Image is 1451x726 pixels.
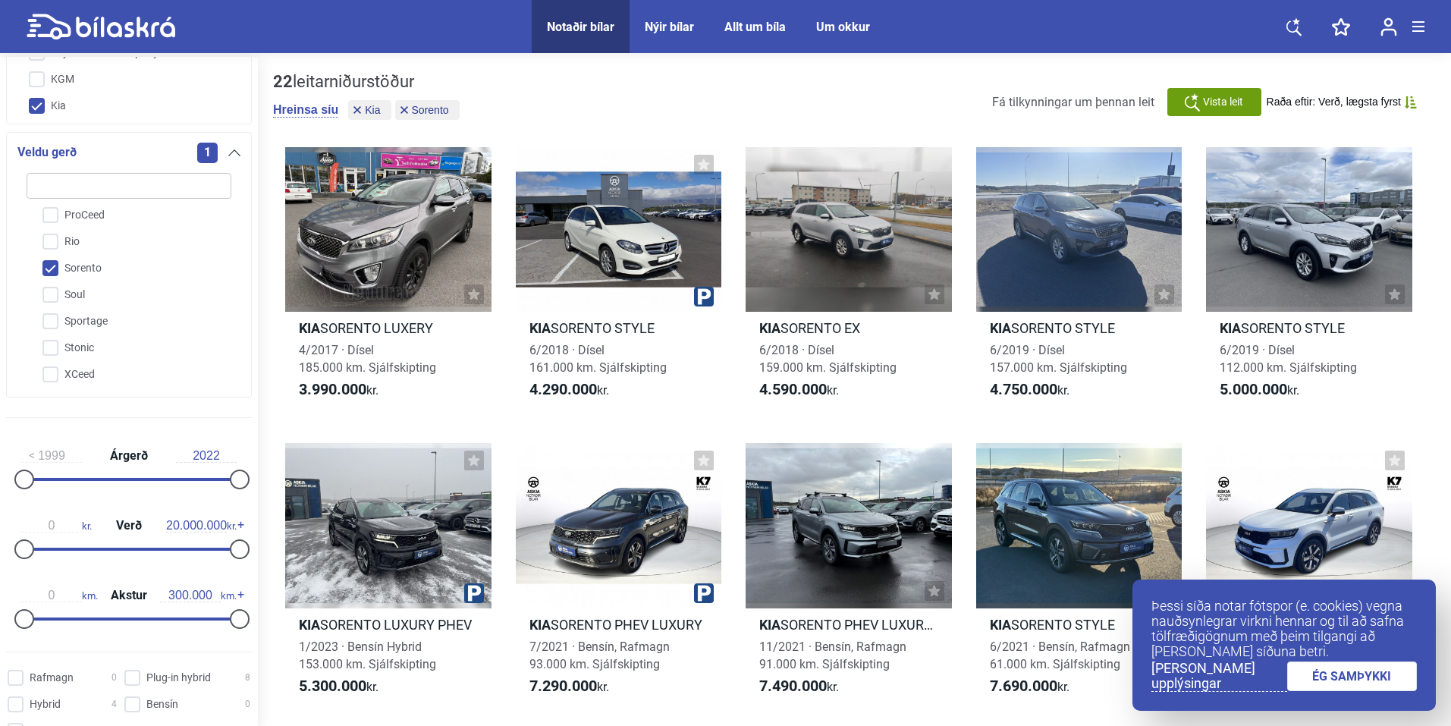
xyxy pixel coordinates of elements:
a: [PERSON_NAME] upplýsingar [1151,661,1287,692]
span: kr. [759,381,839,399]
a: Notaðir bílar [547,20,614,34]
button: Kia [348,100,391,120]
img: user-login.svg [1380,17,1397,36]
span: Raða eftir: Verð, lægsta fyrst [1267,96,1401,108]
img: parking.png [464,583,484,603]
b: 3.990.000 [299,380,366,398]
a: KiaSORENTO STYLE1/2022 · Dísel81.000 km. Sjálfskipting7.690.000kr. [1206,443,1412,709]
span: 8 [245,670,250,686]
b: 4.750.000 [990,380,1057,398]
span: 0 [245,696,250,712]
a: ÉG SAMÞYKKI [1287,662,1418,691]
span: km. [21,589,98,602]
span: kr. [299,381,378,399]
a: KiaSORENTO STYLE6/2019 · Dísel112.000 km. Sjálfskipting5.000.000kr. [1206,147,1412,413]
button: Raða eftir: Verð, lægsta fyrst [1267,96,1417,108]
b: Kia [1220,320,1241,336]
b: 4.590.000 [759,380,827,398]
button: Hreinsa síu [273,102,338,118]
a: KiaSORENTO EX6/2018 · Dísel159.000 km. Sjálfskipting4.590.000kr. [746,147,952,413]
b: Kia [529,320,551,336]
a: KiaSORENTO STYLE6/2021 · Bensín, Rafmagn61.000 km. Sjálfskipting7.690.000kr. [976,443,1182,709]
b: Kia [990,320,1011,336]
span: Akstur [107,589,151,602]
a: KiaSORENTO PHEV LUXURY7/2021 · Bensín, Rafmagn93.000 km. Sjálfskipting7.290.000kr. [516,443,722,709]
b: 7.290.000 [529,677,597,695]
h2: SORENTO STYLE [1206,319,1412,337]
span: kr. [529,381,609,399]
b: Kia [529,617,551,633]
span: 11/2021 · Bensín, Rafmagn 91.000 km. Sjálfskipting [759,640,906,671]
span: Vista leit [1203,94,1243,110]
h2: SORENTO EX [746,319,952,337]
span: kr. [990,381,1069,399]
b: 5.300.000 [299,677,366,695]
span: 6/2019 · Dísel 112.000 km. Sjálfskipting [1220,343,1357,375]
span: Plug-in hybrid [146,670,211,686]
span: 4 [111,696,117,712]
b: Kia [299,320,320,336]
b: 7.690.000 [990,677,1057,695]
span: Veldu gerð [17,142,77,163]
span: 1 [197,143,218,163]
b: 4.290.000 [529,380,597,398]
a: KiaSORENTO STYLE6/2018 · Dísel161.000 km. Sjálfskipting4.290.000kr. [516,147,722,413]
span: km. [160,589,237,602]
b: 22 [273,72,293,91]
h2: SORENTO LUXERY [285,319,492,337]
b: 7.490.000 [759,677,827,695]
span: kr. [990,677,1069,696]
b: Kia [990,617,1011,633]
span: kr. [1220,381,1299,399]
span: 6/2019 · Dísel 157.000 km. Sjálfskipting [990,343,1127,375]
div: leitarniðurstöður [273,72,463,92]
span: 1/2023 · Bensín Hybrid 153.000 km. Sjálfskipting [299,640,436,671]
span: kr. [166,519,237,533]
h2: SORENTO LUXURY PHEV [285,616,492,633]
a: Nýir bílar [645,20,694,34]
span: Árgerð [106,450,152,462]
b: 5.000.000 [1220,380,1287,398]
span: Rafmagn [30,670,74,686]
img: parking.png [694,287,714,306]
img: parking.png [694,583,714,603]
span: kr. [759,677,839,696]
span: Kia [365,105,380,115]
span: kr. [299,677,378,696]
span: Sorento [412,105,449,115]
a: KiaSORENTO LUXURY PHEV1/2023 · Bensín Hybrid153.000 km. Sjálfskipting5.300.000kr. [285,443,492,709]
h2: SORENTO STYLE [976,616,1182,633]
b: Kia [759,320,780,336]
span: Hybrid [30,696,61,712]
span: 6/2018 · Dísel 161.000 km. Sjálfskipting [529,343,667,375]
span: 4/2017 · Dísel 185.000 km. Sjálfskipting [299,343,436,375]
span: 0 [111,670,117,686]
b: Kia [299,617,320,633]
h2: SORENTO PHEV LUXURY [516,616,722,633]
a: KiaSORENTO LUXERY4/2017 · Dísel185.000 km. Sjálfskipting3.990.000kr. [285,147,492,413]
span: 6/2021 · Bensín, Rafmagn 61.000 km. Sjálfskipting [990,640,1130,671]
span: 7/2021 · Bensín, Rafmagn 93.000 km. Sjálfskipting [529,640,670,671]
b: Kia [759,617,780,633]
span: kr. [529,677,609,696]
span: Bensín [146,696,178,712]
p: Þessi síða notar fótspor (e. cookies) vegna nauðsynlegrar virkni hennar og til að safna tölfræðig... [1151,599,1417,659]
h2: SORENTO STYLE [516,319,722,337]
a: Allt um bíla [724,20,786,34]
span: Fá tilkynningar um þennan leit [992,95,1154,109]
a: KiaSORENTO STYLE6/2019 · Dísel157.000 km. Sjálfskipting4.750.000kr. [976,147,1182,413]
span: 6/2018 · Dísel 159.000 km. Sjálfskipting [759,343,897,375]
h2: SORENTO PHEV LUXURY PLUS [746,616,952,633]
a: KiaSORENTO PHEV LUXURY PLUS11/2021 · Bensín, Rafmagn91.000 km. Sjálfskipting7.490.000kr. [746,443,952,709]
span: Verð [112,520,146,532]
span: kr. [21,519,92,533]
button: Sorento [395,100,460,120]
h2: SORENTO STYLE [976,319,1182,337]
a: Um okkur [816,20,870,34]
